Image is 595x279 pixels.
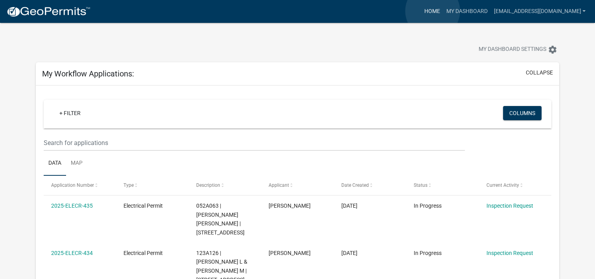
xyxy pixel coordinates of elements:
span: Description [196,182,220,188]
span: Lu Collis [269,203,311,209]
span: Date Created [341,182,369,188]
datatable-header-cell: Current Activity [479,176,551,195]
a: Data [44,151,66,176]
datatable-header-cell: Description [189,176,261,195]
span: 052A063 | WELDON JOSHUA DONALD | 667 Greensboro Rd [196,203,245,236]
a: Inspection Request [486,250,533,256]
datatable-header-cell: Applicant [261,176,333,195]
datatable-header-cell: Application Number [44,176,116,195]
span: 08/11/2025 [341,203,357,209]
span: In Progress [414,250,442,256]
a: + Filter [53,106,87,120]
a: Home [421,4,443,19]
input: Search for applications [44,135,465,151]
span: Application Number [51,182,94,188]
span: 08/11/2025 [341,250,357,256]
button: My Dashboard Settingssettings [472,42,564,57]
h5: My Workflow Applications: [42,69,134,78]
datatable-header-cell: Status [406,176,479,195]
a: Inspection Request [486,203,533,209]
span: Type [123,182,134,188]
span: Electrical Permit [123,250,163,256]
a: My Dashboard [443,4,490,19]
span: Current Activity [486,182,519,188]
span: Applicant [269,182,289,188]
button: collapse [526,69,553,77]
datatable-header-cell: Date Created [333,176,406,195]
datatable-header-cell: Type [116,176,188,195]
a: [EMAIL_ADDRESS][DOMAIN_NAME] [490,4,589,19]
button: Columns [503,106,542,120]
span: My Dashboard Settings [479,45,546,54]
i: settings [548,45,557,54]
a: Map [66,151,87,176]
span: Status [414,182,427,188]
a: 2025-ELECR-434 [51,250,93,256]
span: Lu Collis [269,250,311,256]
span: In Progress [414,203,442,209]
span: Electrical Permit [123,203,163,209]
a: 2025-ELECR-435 [51,203,93,209]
